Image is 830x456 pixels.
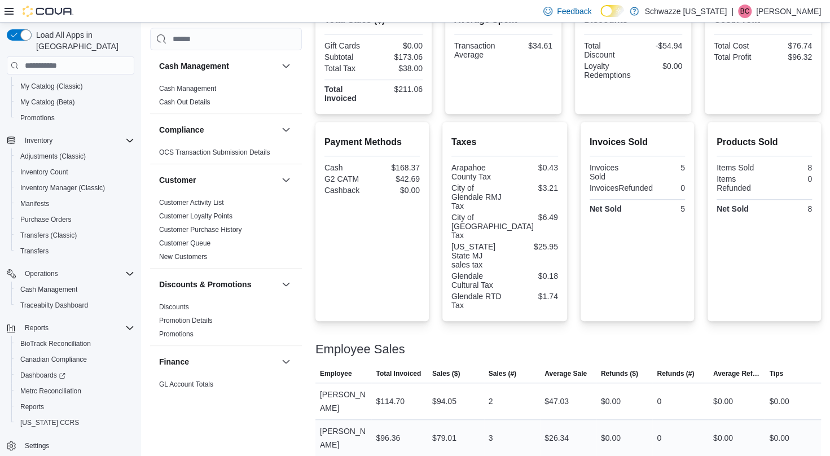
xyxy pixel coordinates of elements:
[2,437,139,454] button: Settings
[717,174,762,192] div: Items Refunded
[279,124,293,137] button: Compliance
[11,415,139,431] button: [US_STATE] CCRS
[717,135,812,149] h2: Products Sold
[507,292,557,301] div: $1.74
[657,394,661,408] div: 0
[20,168,68,177] span: Inventory Count
[376,52,423,62] div: $173.06
[20,267,134,280] span: Operations
[374,163,420,172] div: $168.37
[16,150,134,163] span: Adjustments (Classic)
[20,339,91,348] span: BioTrack Reconciliation
[20,231,77,240] span: Transfers (Classic)
[159,212,232,221] span: Customer Loyalty Points
[376,85,423,94] div: $211.06
[16,229,81,242] a: Transfers (Classic)
[159,85,216,94] span: Cash Management
[11,196,139,212] button: Manifests
[16,400,134,414] span: Reports
[159,279,251,291] h3: Discounts & Promotions
[16,165,134,179] span: Inventory Count
[16,80,87,93] a: My Catalog (Classic)
[713,431,733,445] div: $0.00
[376,41,423,50] div: $0.00
[16,181,134,195] span: Inventory Manager (Classic)
[16,213,134,226] span: Purchase Orders
[11,282,139,297] button: Cash Management
[159,85,216,93] a: Cash Management
[159,357,277,368] button: Finance
[16,400,49,414] a: Reports
[159,380,213,389] span: GL Account Totals
[16,181,109,195] a: Inventory Manager (Classic)
[159,99,210,107] a: Cash Out Details
[159,125,277,136] button: Compliance
[717,204,749,213] strong: Net Sold
[11,227,139,243] button: Transfers (Classic)
[16,299,93,312] a: Traceabilty Dashboard
[20,183,105,192] span: Inventory Manager (Classic)
[590,135,685,149] h2: Invoices Sold
[159,253,207,262] span: New Customers
[451,292,502,310] div: Glendale RTD Tax
[150,301,302,346] div: Discounts & Promotions
[769,431,789,445] div: $0.00
[557,6,591,17] span: Feedback
[16,353,134,366] span: Canadian Compliance
[635,62,682,71] div: $0.00
[16,150,90,163] a: Adjustments (Classic)
[279,60,293,73] button: Cash Management
[159,199,224,208] span: Customer Activity List
[376,394,405,408] div: $114.70
[16,353,91,366] a: Canadian Compliance
[16,369,134,382] span: Dashboards
[159,149,270,157] a: OCS Transaction Submission Details
[765,52,812,62] div: $96.32
[150,378,302,410] div: Finance
[159,303,189,312] span: Discounts
[544,394,569,408] div: $47.03
[159,253,207,261] a: New Customers
[159,317,213,325] a: Promotion Details
[159,331,194,339] a: Promotions
[601,369,638,378] span: Refunds ($)
[25,269,58,278] span: Operations
[324,174,370,183] div: G2 CATM
[20,247,49,256] span: Transfers
[451,183,502,211] div: City of Glendale RMJ Tax
[159,226,242,234] a: Customer Purchase History
[16,337,95,350] a: BioTrack Reconciliation
[16,111,59,125] a: Promotions
[766,174,812,183] div: 0
[159,304,189,312] a: Discounts
[279,356,293,369] button: Finance
[2,266,139,282] button: Operations
[2,320,139,336] button: Reports
[507,163,557,172] div: $0.43
[506,41,552,50] div: $34.61
[713,394,733,408] div: $0.00
[11,212,139,227] button: Purchase Orders
[16,416,134,429] span: Washington CCRS
[25,323,49,332] span: Reports
[639,163,685,172] div: 5
[16,244,53,258] a: Transfers
[714,52,761,62] div: Total Profit
[374,186,420,195] div: $0.00
[657,369,694,378] span: Refunds (#)
[324,85,357,103] strong: Total Invoiced
[324,186,370,195] div: Cashback
[16,384,86,398] a: Metrc Reconciliation
[25,441,49,450] span: Settings
[11,78,139,94] button: My Catalog (Classic)
[11,399,139,415] button: Reports
[25,136,52,145] span: Inventory
[657,431,661,445] div: 0
[11,94,139,110] button: My Catalog (Beta)
[601,394,621,408] div: $0.00
[159,226,242,235] span: Customer Purchase History
[11,383,139,399] button: Metrc Reconciliation
[635,41,682,50] div: -$54.94
[16,229,134,242] span: Transfers (Classic)
[159,279,277,291] button: Discounts & Promotions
